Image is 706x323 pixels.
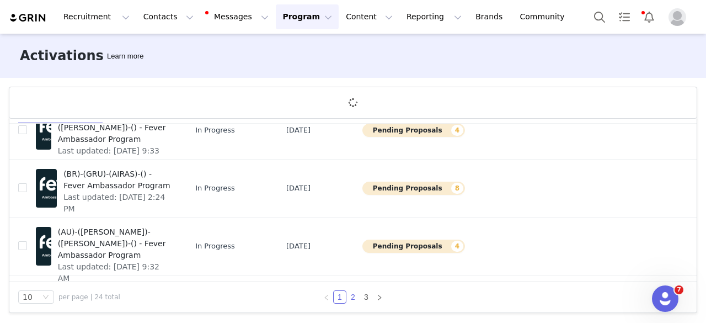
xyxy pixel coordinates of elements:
span: Last updated: [DATE] 9:33 AM [58,145,171,168]
span: (BR)-(GRU)-(AIRAS)-() - Fever Ambassador Program [63,168,171,192]
span: In Progress [195,183,235,194]
i: icon: down [42,294,49,301]
button: Pending Proposals8 [362,182,465,195]
img: placeholder-profile.jpg [668,8,686,26]
i: icon: left [323,294,330,301]
h3: Activations [20,46,104,66]
a: (AU)-([PERSON_NAME])-([PERSON_NAME])-() - Fever Ambassador ProgramLast updated: [DATE] 9:32 AM [36,224,178,268]
span: Last updated: [DATE] 9:32 AM [58,261,171,284]
li: 1 [333,290,346,304]
button: Pending Proposals4 [362,124,465,137]
button: Notifications [637,4,661,29]
button: Recruitment [57,4,136,29]
iframe: Intercom live chat [652,285,678,312]
div: Tooltip anchor [105,51,146,62]
span: Last updated: [DATE] 2:24 PM [63,192,171,215]
button: Program [276,4,339,29]
button: Content [339,4,399,29]
button: Pending Proposals4 [362,240,465,253]
span: [DATE] [286,241,311,252]
span: per page | 24 total [58,292,120,302]
a: (BR)-(GRU)-(AIRAS)-() - Fever Ambassador ProgramLast updated: [DATE] 2:24 PM [36,166,178,210]
button: Messages [201,4,275,29]
a: Tasks [612,4,637,29]
button: Profile [662,8,697,26]
span: (CA)-([PERSON_NAME])-([PERSON_NAME])-() - Fever Ambassador Program [58,110,171,145]
span: 7 [675,285,683,294]
button: Search [587,4,612,29]
a: Brands [469,4,512,29]
a: 3 [360,291,372,303]
li: Previous Page [320,290,333,304]
a: Community [514,4,576,29]
span: [DATE] [286,183,311,194]
img: grin logo [9,13,47,23]
a: 2 [347,291,359,303]
li: 2 [346,290,360,304]
li: Next Page [373,290,386,304]
div: 10 [23,291,33,303]
button: Reporting [400,4,468,29]
a: 1 [334,291,346,303]
a: (CA)-([PERSON_NAME])-([PERSON_NAME])-() - Fever Ambassador ProgramLast updated: [DATE] 9:33 AM [36,108,178,152]
button: Contacts [137,4,200,29]
li: 3 [360,290,373,304]
span: In Progress [195,241,235,252]
span: (AU)-([PERSON_NAME])-([PERSON_NAME])-() - Fever Ambassador Program [58,226,171,261]
span: In Progress [195,125,235,136]
span: [DATE] [286,125,311,136]
i: icon: right [376,294,383,301]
